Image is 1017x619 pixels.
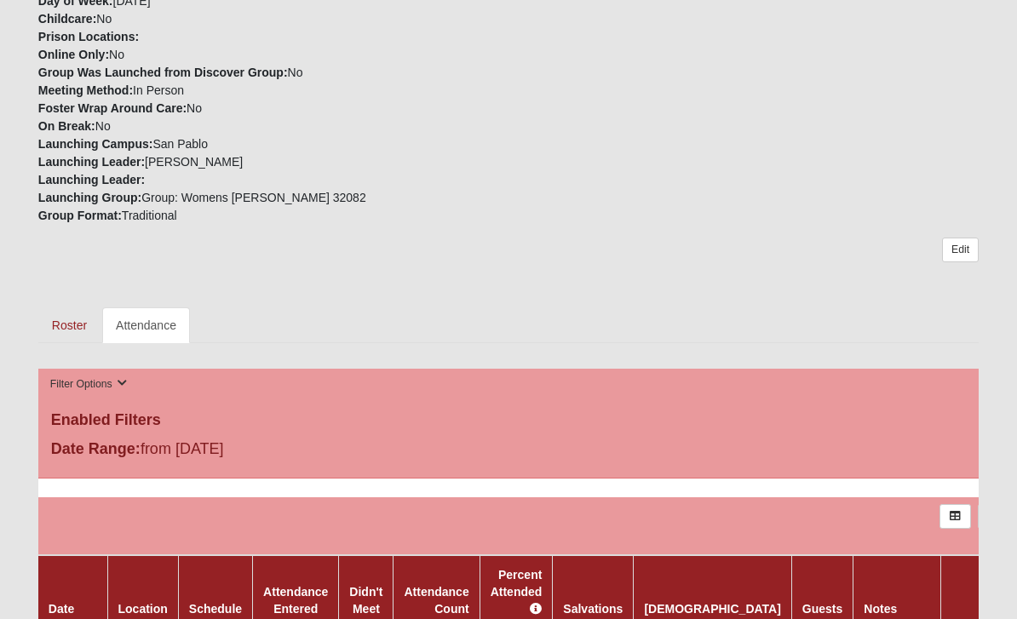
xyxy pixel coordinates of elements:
strong: Group Format: [38,209,122,223]
h4: Enabled Filters [51,412,966,431]
strong: Group Was Launched from Discover Group: [38,66,288,80]
strong: Launching Leader: [38,156,145,169]
button: Filter Options [45,376,133,394]
strong: Childcare: [38,13,96,26]
div: from [DATE] [38,438,352,466]
a: Edit [942,238,979,263]
strong: Online Only: [38,49,109,62]
strong: On Break: [38,120,95,134]
strong: Foster Wrap Around Care: [38,102,187,116]
strong: Launching Group: [38,192,141,205]
a: Attendance Count [404,586,468,616]
strong: Prison Locations: [38,31,139,44]
strong: Launching Campus: [38,138,153,152]
strong: Meeting Method: [38,84,133,98]
a: Percent Attended [491,569,543,616]
a: Roster [38,308,101,344]
a: Export to Excel [939,505,971,530]
a: Alt+N [978,505,1009,530]
a: Didn't Meet [349,586,382,616]
a: Attendance Entered [263,586,328,616]
a: Attendance [102,308,190,344]
strong: Launching Leader: [38,174,145,187]
label: Date Range: [51,438,141,461]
